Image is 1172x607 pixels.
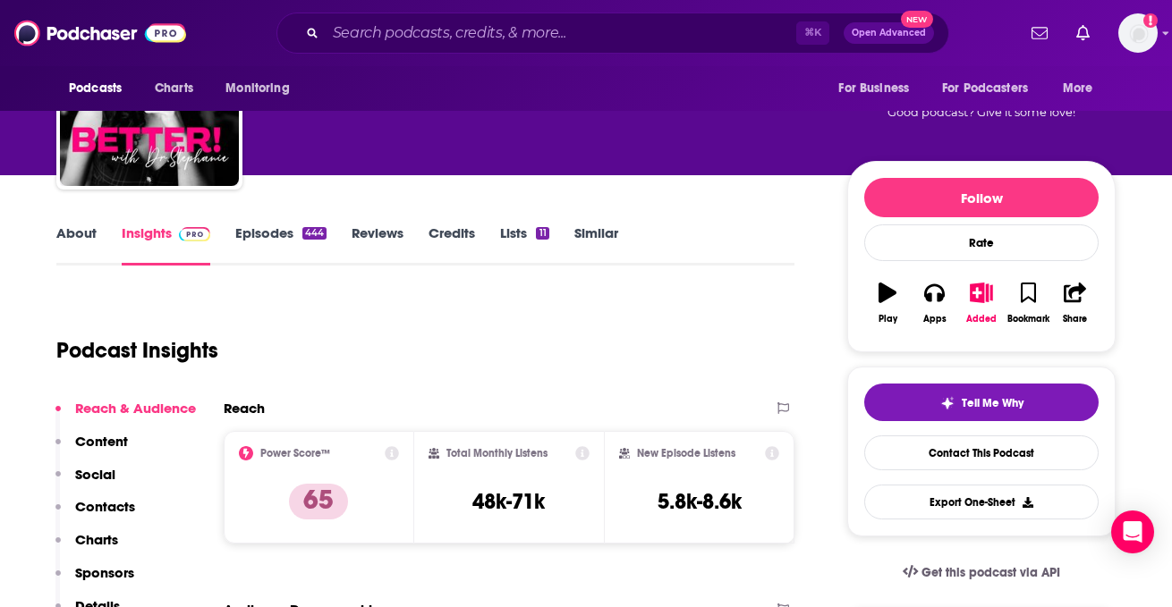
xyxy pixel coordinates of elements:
[796,21,829,45] span: ⌘ K
[536,227,548,240] div: 11
[901,11,933,28] span: New
[75,564,134,581] p: Sponsors
[260,447,330,459] h2: Power Score™
[446,447,548,459] h2: Total Monthly Listens
[235,224,327,266] a: Episodes444
[887,105,1075,119] span: Good podcast? Give it some love!
[864,178,1099,217] button: Follow
[75,498,135,515] p: Contacts
[122,224,210,266] a: InsightsPodchaser Pro
[289,484,348,519] p: 65
[1063,314,1087,325] div: Share
[1069,18,1097,48] a: Show notifications dropdown
[1007,314,1049,325] div: Bookmark
[844,22,934,44] button: Open AdvancedNew
[179,227,210,241] img: Podchaser Pro
[940,396,955,410] img: tell me why sparkle
[276,13,949,54] div: Search podcasts, credits, & more...
[958,271,1005,335] button: Added
[942,76,1028,101] span: For Podcasters
[864,271,911,335] button: Play
[852,29,926,38] span: Open Advanced
[864,224,1099,261] div: Rate
[352,224,403,266] a: Reviews
[637,447,735,459] h2: New Episode Listens
[1118,13,1158,53] span: Logged in as experts
[923,314,947,325] div: Apps
[930,72,1054,105] button: open menu
[75,433,128,450] p: Content
[1063,76,1093,101] span: More
[224,400,265,417] h2: Reach
[966,314,997,325] div: Added
[1118,13,1158,53] img: User Profile
[69,76,122,101] span: Podcasts
[55,400,196,433] button: Reach & Audience
[1111,510,1154,553] div: Open Intercom Messenger
[225,76,289,101] span: Monitoring
[56,72,145,105] button: open menu
[55,564,134,597] button: Sponsors
[14,16,186,50] img: Podchaser - Follow, Share and Rate Podcasts
[1005,271,1051,335] button: Bookmark
[826,72,931,105] button: open menu
[1024,18,1055,48] a: Show notifications dropdown
[879,314,897,325] div: Play
[838,76,909,101] span: For Business
[500,224,548,266] a: Lists11
[921,565,1060,580] span: Get this podcast via API
[472,488,545,515] h3: 48k-71k
[55,498,135,531] button: Contacts
[143,72,204,105] a: Charts
[1052,271,1099,335] button: Share
[1118,13,1158,53] button: Show profile menu
[75,531,118,548] p: Charts
[864,435,1099,470] a: Contact This Podcast
[574,224,618,266] a: Similar
[155,76,193,101] span: Charts
[1050,72,1116,105] button: open menu
[658,488,742,515] h3: 5.8k-8.6k
[56,337,218,364] h1: Podcast Insights
[1143,13,1158,28] svg: Add a profile image
[911,271,957,335] button: Apps
[302,227,327,240] div: 444
[429,224,475,266] a: Credits
[55,531,118,564] button: Charts
[888,551,1074,594] a: Get this podcast via API
[326,19,796,47] input: Search podcasts, credits, & more...
[75,400,196,417] p: Reach & Audience
[75,466,115,483] p: Social
[864,485,1099,519] button: Export One-Sheet
[213,72,312,105] button: open menu
[55,466,115,499] button: Social
[962,396,1023,410] span: Tell Me Why
[864,384,1099,421] button: tell me why sparkleTell Me Why
[55,433,128,466] button: Content
[56,224,97,266] a: About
